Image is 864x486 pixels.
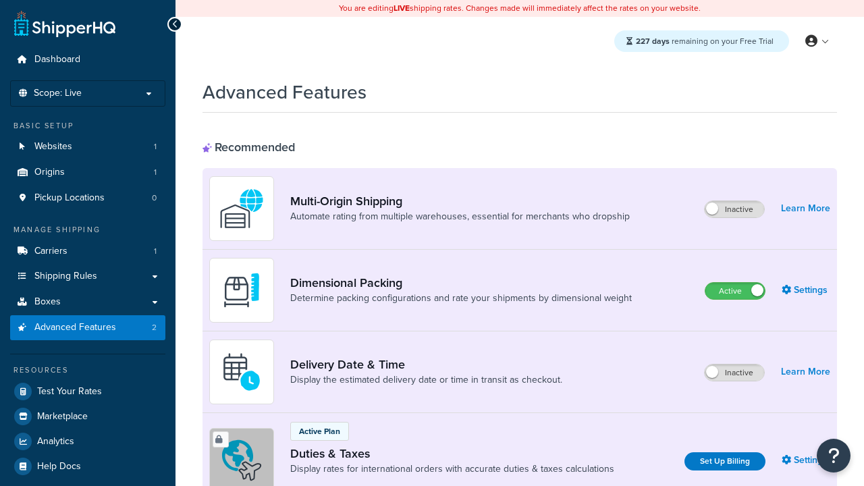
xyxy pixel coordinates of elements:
img: DTVBYsAAAAAASUVORK5CYII= [218,267,265,314]
label: Inactive [705,201,764,217]
strong: 227 days [636,35,670,47]
span: 1 [154,246,157,257]
a: Duties & Taxes [290,446,614,461]
a: Carriers1 [10,239,165,264]
span: Boxes [34,296,61,308]
span: Test Your Rates [37,386,102,398]
span: 1 [154,141,157,153]
h1: Advanced Features [202,79,367,105]
a: Delivery Date & Time [290,357,562,372]
div: Resources [10,364,165,376]
a: Pickup Locations0 [10,186,165,211]
a: Dashboard [10,47,165,72]
span: Pickup Locations [34,192,105,204]
span: 0 [152,192,157,204]
span: Help Docs [37,461,81,473]
a: Analytics [10,429,165,454]
a: Advanced Features2 [10,315,165,340]
span: remaining on your Free Trial [636,35,774,47]
li: Pickup Locations [10,186,165,211]
a: Test Your Rates [10,379,165,404]
a: Determine packing configurations and rate your shipments by dimensional weight [290,292,632,305]
img: gfkeb5ejjkALwAAAABJRU5ErkJggg== [218,348,265,396]
b: LIVE [394,2,410,14]
a: Set Up Billing [684,452,765,470]
label: Inactive [705,364,764,381]
span: Analytics [37,436,74,448]
label: Active [705,283,765,299]
a: Automate rating from multiple warehouses, essential for merchants who dropship [290,210,630,223]
span: Websites [34,141,72,153]
a: Display rates for international orders with accurate duties & taxes calculations [290,462,614,476]
a: Settings [782,451,830,470]
li: Origins [10,160,165,185]
span: Dashboard [34,54,80,65]
div: Basic Setup [10,120,165,132]
a: Learn More [781,362,830,381]
span: Shipping Rules [34,271,97,282]
span: Carriers [34,246,67,257]
a: Origins1 [10,160,165,185]
span: 2 [152,322,157,333]
span: Advanced Features [34,322,116,333]
div: Manage Shipping [10,224,165,236]
li: Websites [10,134,165,159]
li: Advanced Features [10,315,165,340]
a: Learn More [781,199,830,218]
a: Boxes [10,290,165,315]
a: Help Docs [10,454,165,479]
button: Open Resource Center [817,439,850,473]
a: Websites1 [10,134,165,159]
span: Scope: Live [34,88,82,99]
p: Active Plan [299,425,340,437]
a: Multi-Origin Shipping [290,194,630,209]
a: Display the estimated delivery date or time in transit as checkout. [290,373,562,387]
span: 1 [154,167,157,178]
a: Dimensional Packing [290,275,632,290]
div: Recommended [202,140,295,155]
span: Marketplace [37,411,88,423]
img: WatD5o0RtDAAAAAElFTkSuQmCC [218,185,265,232]
a: Marketplace [10,404,165,429]
a: Settings [782,281,830,300]
span: Origins [34,167,65,178]
a: Shipping Rules [10,264,165,289]
li: Carriers [10,239,165,264]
